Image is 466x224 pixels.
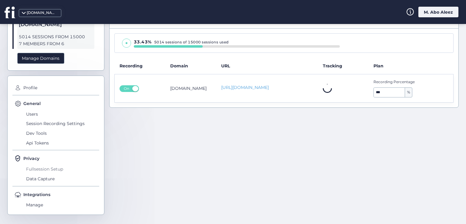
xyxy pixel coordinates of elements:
span: Manage [25,200,99,210]
span: 7 MEMBERS FROM 6 [19,40,93,47]
button: On [120,85,139,92]
th: Recording [115,58,166,74]
span: Data Capture [25,174,99,184]
span: 33.43% [134,39,152,45]
span: % [405,88,412,97]
td: [DOMAIN_NAME] [165,74,216,103]
span: Fullsession Setup [25,164,99,174]
th: Domain [165,58,216,74]
span: Integrations [23,191,50,198]
span: Dev Tools [25,128,99,138]
div: M. Abo Aleez [418,7,458,17]
span: General [23,100,41,107]
span: Users [25,109,99,119]
th: Plan [369,58,453,74]
th: Tracking [318,58,369,74]
span: 5014 SESSIONS FROM 15000 [19,33,93,40]
span: Api Tokens [25,138,99,148]
div: Manage Domains [17,53,64,64]
span: Profile [22,83,99,93]
div: 5014 sessions of 15000 sessions used [134,39,340,45]
a: [URL][DOMAIN_NAME] [221,84,313,91]
th: URL [216,58,318,74]
span: On [122,85,131,92]
span: Privacy [23,155,39,162]
span: Recording Percentage [373,79,433,85]
div: [DOMAIN_NAME] [27,10,57,16]
span: [DOMAIN_NAME] [19,21,93,29]
span: Session Recording Settings [25,119,99,129]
